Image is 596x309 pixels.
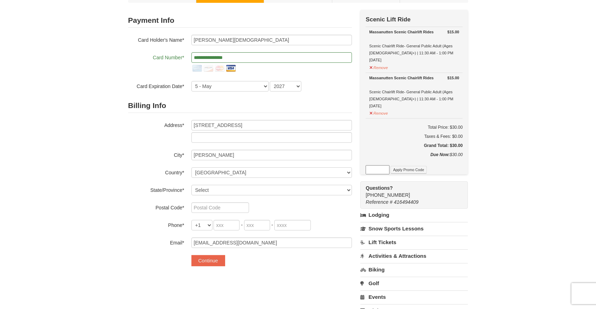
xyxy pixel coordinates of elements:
input: xxx [244,220,270,230]
div: Massanutten Scenic Chairlift Rides [369,74,459,81]
label: Card Expiration Date* [128,81,184,90]
a: Lodging [360,209,468,221]
h2: Payment Info [128,13,352,28]
a: Golf [360,277,468,290]
span: Reference # [366,199,392,205]
div: Scenic Chairlift Ride- General Public Adult (Ages [DEMOGRAPHIC_DATA]+) | 11:30 AM - 1:00 PM [DATE] [369,28,459,63]
label: Card Holder's Name* [128,35,184,43]
label: Card Number* [128,52,184,61]
a: Biking [360,263,468,276]
label: City* [128,150,184,159]
button: Remove [369,108,388,117]
span: 416494409 [394,199,419,205]
strong: Scenic Lift Ride [366,16,411,23]
input: City [191,150,352,160]
label: Email* [128,237,184,246]
strong: Questions? [366,185,393,191]
label: Address* [128,120,184,129]
img: discover.png [203,63,214,74]
a: Activities & Attractions [360,249,468,262]
h2: Billing Info [128,99,352,113]
div: $30.00 [366,151,463,165]
strong: $15.00 [447,28,459,35]
h5: Grand Total: $30.00 [366,142,463,149]
input: Card Holder Name [191,35,352,45]
strong: Due Now: [430,152,450,157]
input: Email [191,237,352,248]
input: Postal Code [191,202,249,213]
strong: $15.00 [447,74,459,81]
label: Phone* [128,220,184,229]
button: Remove [369,62,388,71]
input: Billing Info [191,120,352,130]
input: xxxx [274,220,311,230]
img: amex.png [191,63,203,74]
button: Apply Promo Code [391,166,426,174]
button: Continue [191,255,225,266]
a: Lift Tickets [360,236,468,249]
img: visa.png [225,63,236,74]
div: Massanutten Scenic Chairlift Rides [369,28,459,35]
input: xxx [214,220,240,230]
label: State/Province* [128,185,184,194]
label: Postal Code* [128,202,184,211]
h6: Total Price: $30.00 [366,124,463,131]
div: Taxes & Fees: $0.00 [366,133,463,140]
a: Events [360,290,468,303]
label: Country* [128,167,184,176]
div: Scenic Chairlift Ride- General Public Adult (Ages [DEMOGRAPHIC_DATA]+) | 11:30 AM - 1:00 PM [DATE] [369,74,459,109]
span: [PHONE_NUMBER] [366,184,455,198]
span: - [241,222,243,228]
span: - [271,222,273,228]
a: Snow Sports Lessons [360,222,468,235]
img: mastercard.png [214,63,225,74]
